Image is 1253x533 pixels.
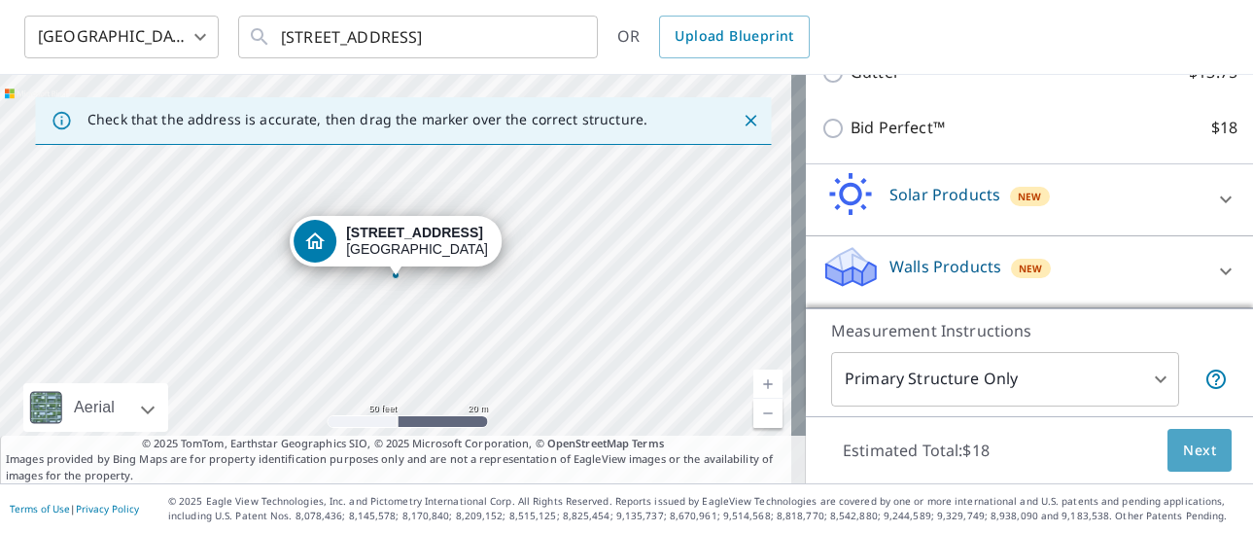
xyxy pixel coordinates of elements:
p: Walls Products [889,255,1001,278]
button: Close [738,108,763,133]
p: Solar Products [889,183,1000,206]
span: New [1018,189,1042,204]
div: OR [617,16,810,58]
p: Bid Perfect™ [851,116,945,140]
div: Dropped pin, building 1, Residential property, 20858 680th Ave Alden, MN 56009 [290,216,502,276]
div: Walls ProductsNew [821,244,1237,300]
span: Upload Blueprint [675,24,793,49]
span: Next [1183,439,1216,463]
input: Search by address or latitude-longitude [281,10,558,64]
div: Aerial [68,383,121,432]
a: Current Level 19, Zoom In [753,370,783,399]
p: Measurement Instructions [831,319,1228,342]
span: © 2025 TomTom, Earthstar Geographics SIO, © 2025 Microsoft Corporation, © [142,436,664,452]
strong: [STREET_ADDRESS] [346,225,483,240]
span: Your report will include only the primary structure on the property. For example, a detached gara... [1204,368,1228,391]
p: $18 [1211,116,1237,140]
button: Next [1167,429,1232,473]
a: Privacy Policy [76,502,139,515]
div: Aerial [23,383,168,432]
p: Estimated Total: $18 [827,429,1005,472]
div: [GEOGRAPHIC_DATA] [346,225,488,258]
p: | [10,503,139,515]
a: Terms [632,436,664,450]
p: © 2025 Eagle View Technologies, Inc. and Pictometry International Corp. All Rights Reserved. Repo... [168,494,1243,523]
div: Primary Structure Only [831,352,1179,407]
p: Check that the address is accurate, then drag the marker over the correct structure. [87,111,647,128]
div: [GEOGRAPHIC_DATA] [24,10,219,64]
a: Terms of Use [10,502,70,515]
a: Upload Blueprint [659,16,809,58]
div: Solar ProductsNew [821,172,1237,228]
span: New [1019,261,1043,276]
a: OpenStreetMap [547,436,629,450]
a: Current Level 19, Zoom Out [753,399,783,428]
